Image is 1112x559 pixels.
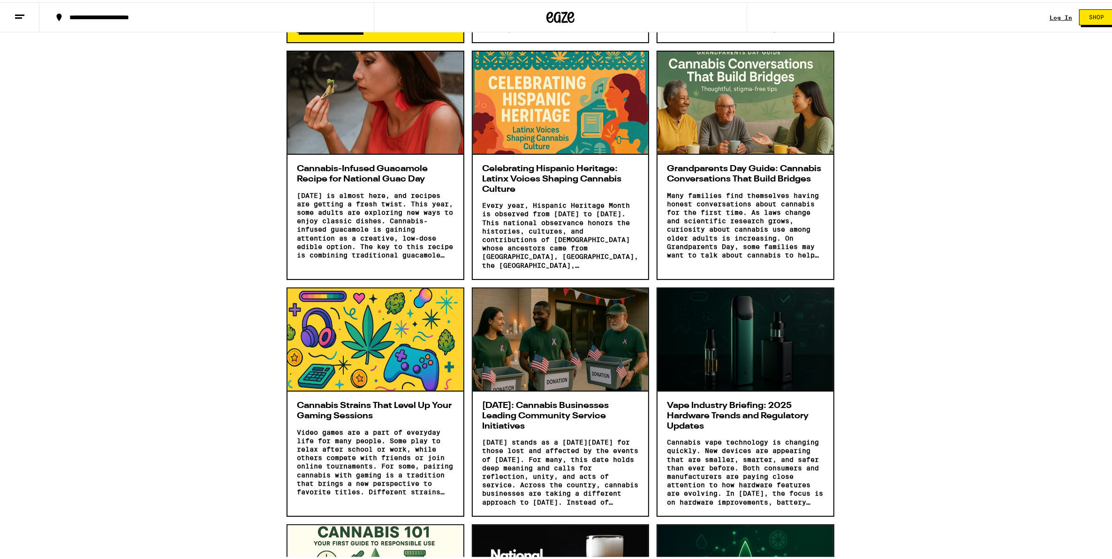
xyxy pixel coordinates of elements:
[297,426,454,494] p: Video games are a part of everyday life for many people. Some play to relax after school or work,...
[667,162,824,182] h3: Grandparents Day Guide: Cannabis Conversations That Build Bridges
[667,399,824,429] h3: Vape Industry Briefing: 2025 Hardware Trends and Regulatory Updates
[472,285,650,514] a: [DATE]: Cannabis Businesses Leading Community Service Initiatives[DATE] stands as a [DATE][DATE] ...
[657,285,834,514] a: Vape Industry Briefing: 2025 Hardware Trends and Regulatory UpdatesCannabis vape technology is ch...
[667,436,824,504] p: Cannabis vape technology is changing quickly. New devices are appearing that are smaller, smarter...
[472,48,650,278] a: Celebrating Hispanic Heritage: Latinx Voices Shaping Cannabis CultureEvery year, Hispanic Heritag...
[1089,12,1104,18] span: Shop
[482,199,639,267] p: Every year, Hispanic Heritage Month is observed from [DATE] to [DATE]. This national observance h...
[657,48,834,278] a: Grandparents Day Guide: Cannabis Conversations That Build BridgesMany families find themselves ha...
[6,7,68,14] span: Hi. Need any help?
[667,189,824,257] p: Many families find themselves having honest conversations about cannabis for the first time. As l...
[482,436,639,504] p: [DATE] stands as a [DATE][DATE] for those lost and affected by the events of [DATE]. For many, th...
[287,48,464,278] a: Cannabis-Infused Guacamole Recipe for National Guac Day[DATE] is almost here, and recipes are get...
[297,189,454,257] p: [DATE] is almost here, and recipes are getting a fresh twist. This year, some adults are explorin...
[297,399,454,419] h3: Cannabis Strains That Level Up Your Gaming Sessions
[287,285,464,514] a: Cannabis Strains That Level Up Your Gaming SessionsVideo games are a part of everyday life for ma...
[482,162,639,192] h3: Celebrating Hispanic Heritage: Latinx Voices Shaping Cannabis Culture
[297,162,454,182] h3: Cannabis-Infused Guacamole Recipe for National Guac Day
[482,399,639,429] h3: [DATE]: Cannabis Businesses Leading Community Service Initiatives
[1050,12,1072,18] a: Log In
